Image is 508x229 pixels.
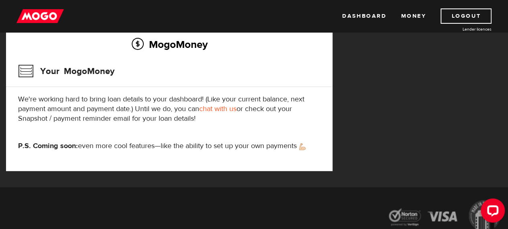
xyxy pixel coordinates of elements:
[18,61,114,82] h3: Your MogoMoney
[18,95,320,124] p: We're working hard to bring loan details to your dashboard! (Like your current balance, next paym...
[199,104,237,113] a: chat with us
[401,8,426,24] a: Money
[299,143,306,150] img: strong arm emoji
[431,26,492,32] a: Lender licences
[342,8,386,24] a: Dashboard
[16,8,64,24] img: mogo_logo-11ee424be714fa7cbb0f0f49df9e16ec.png
[18,141,320,151] p: even more cool features—like the ability to set up your own payments
[474,195,508,229] iframe: LiveChat chat widget
[441,8,492,24] a: Logout
[18,36,320,53] h2: MogoMoney
[18,141,78,151] strong: P.S. Coming soon:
